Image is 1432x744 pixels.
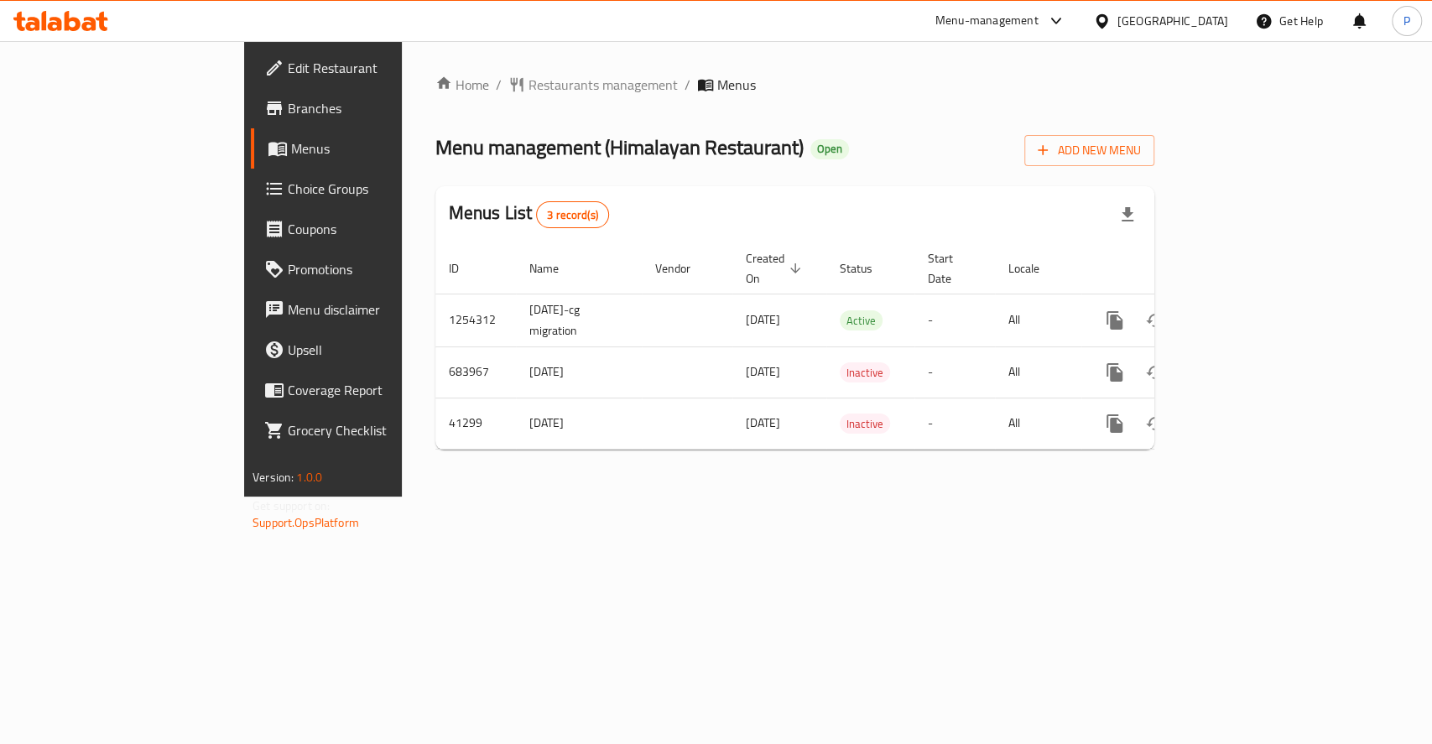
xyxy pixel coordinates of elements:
[251,289,483,330] a: Menu disclaimer
[840,363,890,382] span: Inactive
[288,98,470,118] span: Branches
[655,258,712,278] span: Vendor
[288,380,470,400] span: Coverage Report
[685,75,690,95] li: /
[288,179,470,199] span: Choice Groups
[288,219,470,239] span: Coupons
[529,258,581,278] span: Name
[1117,12,1228,30] div: [GEOGRAPHIC_DATA]
[251,249,483,289] a: Promotions
[914,294,995,346] td: -
[449,258,481,278] span: ID
[251,128,483,169] a: Menus
[288,58,470,78] span: Edit Restaurant
[516,398,642,449] td: [DATE]
[296,466,322,488] span: 1.0.0
[928,248,975,289] span: Start Date
[435,243,1269,450] table: enhanced table
[537,207,608,223] span: 3 record(s)
[935,11,1039,31] div: Menu-management
[253,495,330,517] span: Get support on:
[435,75,1154,95] nav: breadcrumb
[251,169,483,209] a: Choice Groups
[1135,300,1175,341] button: Change Status
[496,75,502,95] li: /
[529,75,678,95] span: Restaurants management
[1107,195,1148,235] div: Export file
[1135,352,1175,393] button: Change Status
[251,48,483,88] a: Edit Restaurant
[288,420,470,440] span: Grocery Checklist
[810,142,849,156] span: Open
[1008,258,1061,278] span: Locale
[1095,300,1135,341] button: more
[1081,243,1269,294] th: Actions
[435,128,804,166] span: Menu management ( Himalayan Restaurant )
[995,294,1081,346] td: All
[840,362,890,382] div: Inactive
[516,346,642,398] td: [DATE]
[288,340,470,360] span: Upsell
[746,309,780,330] span: [DATE]
[840,414,890,434] span: Inactive
[251,410,483,450] a: Grocery Checklist
[291,138,470,159] span: Menus
[251,88,483,128] a: Branches
[1095,403,1135,444] button: more
[914,398,995,449] td: -
[995,346,1081,398] td: All
[508,75,678,95] a: Restaurants management
[840,311,883,330] span: Active
[1403,12,1410,30] span: P
[251,330,483,370] a: Upsell
[746,248,806,289] span: Created On
[253,466,294,488] span: Version:
[995,398,1081,449] td: All
[717,75,756,95] span: Menus
[840,310,883,330] div: Active
[288,299,470,320] span: Menu disclaimer
[536,201,609,228] div: Total records count
[810,139,849,159] div: Open
[746,361,780,382] span: [DATE]
[914,346,995,398] td: -
[251,209,483,249] a: Coupons
[1135,403,1175,444] button: Change Status
[449,200,609,228] h2: Menus List
[516,294,642,346] td: [DATE]-cg migration
[1024,135,1154,166] button: Add New Menu
[251,370,483,410] a: Coverage Report
[746,412,780,434] span: [DATE]
[253,512,359,533] a: Support.OpsPlatform
[1038,140,1141,161] span: Add New Menu
[288,259,470,279] span: Promotions
[840,258,894,278] span: Status
[1095,352,1135,393] button: more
